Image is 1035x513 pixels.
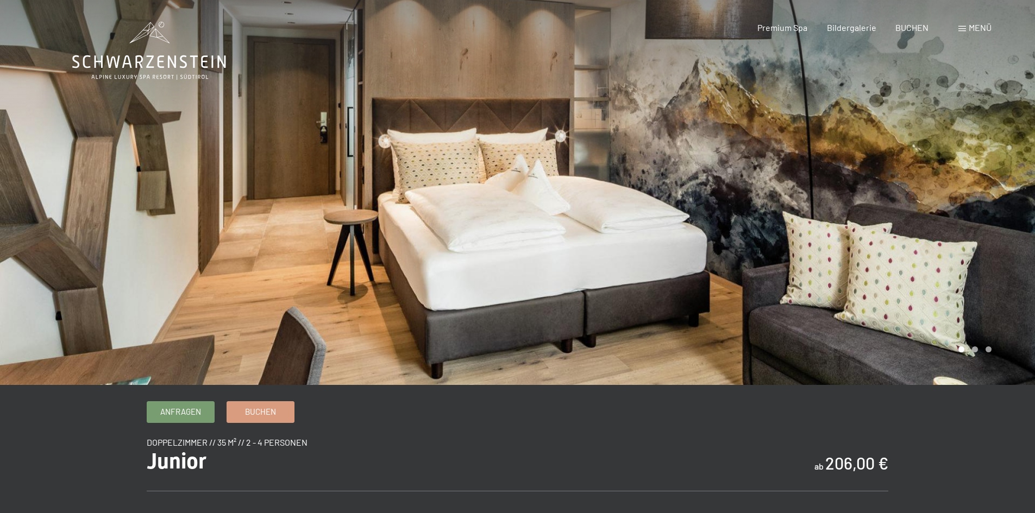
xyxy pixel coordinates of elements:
[825,453,888,473] b: 206,00 €
[147,402,214,422] a: Anfragen
[757,22,807,33] a: Premium Spa
[160,406,201,417] span: Anfragen
[827,22,876,33] a: Bildergalerie
[895,22,929,33] a: BUCHEN
[227,402,294,422] a: Buchen
[969,22,992,33] span: Menü
[147,448,206,474] span: Junior
[245,406,276,417] span: Buchen
[814,461,824,471] span: ab
[147,437,308,447] span: Doppelzimmer // 35 m² // 2 - 4 Personen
